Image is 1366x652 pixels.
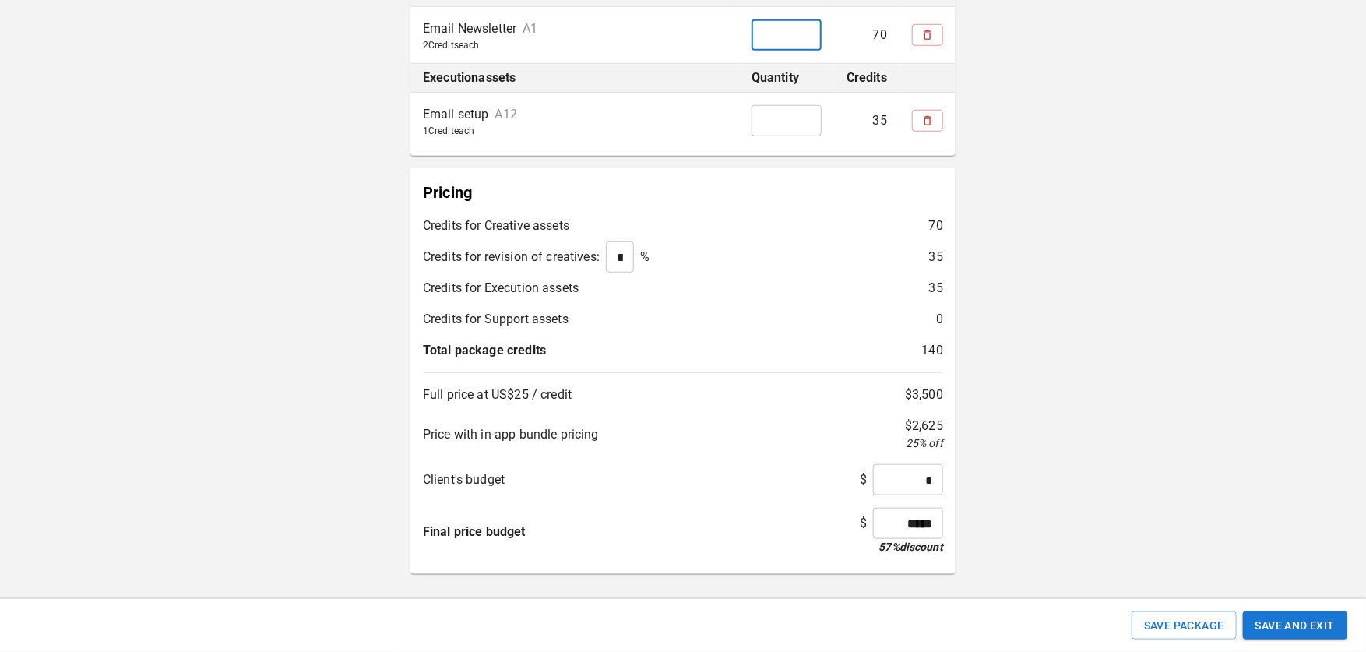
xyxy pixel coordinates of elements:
button: Save and Exit [1243,611,1347,640]
p: A1 [523,21,537,37]
p: $ 2,625 [905,417,943,435]
p: 25 % off [906,435,943,452]
p: Full price at US$25 / credit [423,386,572,404]
p: Credits for Execution assets [423,279,579,298]
p: 57 % discount [879,539,943,555]
p: $ 3,500 [905,386,943,404]
th: Execution assets [410,64,739,93]
p: Final price budget [423,523,526,541]
p: % [640,248,650,266]
th: Credits [834,64,900,93]
td: 70 [834,7,900,64]
p: A12 [495,107,517,123]
p: $ [860,514,867,533]
td: 35 [834,93,900,150]
p: Price with in-app bundle pricing [423,425,599,444]
p: Credits for revision of creatives: [423,248,600,266]
p: Email Newsletter [423,21,516,37]
th: Quantity [739,64,834,93]
p: $ [860,470,867,489]
p: Email setup [423,107,489,123]
p: Credits for Creative assets [423,217,569,235]
p: Credits for Support assets [423,310,569,329]
button: Save Package [1132,611,1237,640]
p: Pricing [423,181,943,204]
p: 0 [936,310,943,329]
p: 2 Credit s each [423,41,727,50]
p: 35 [929,279,943,298]
p: Client's budget [423,470,505,489]
p: 70 [929,217,943,235]
p: 35 [929,248,943,266]
p: 1 Credit each [423,126,727,136]
p: Total package credits [423,341,546,360]
p: 140 [922,341,943,360]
